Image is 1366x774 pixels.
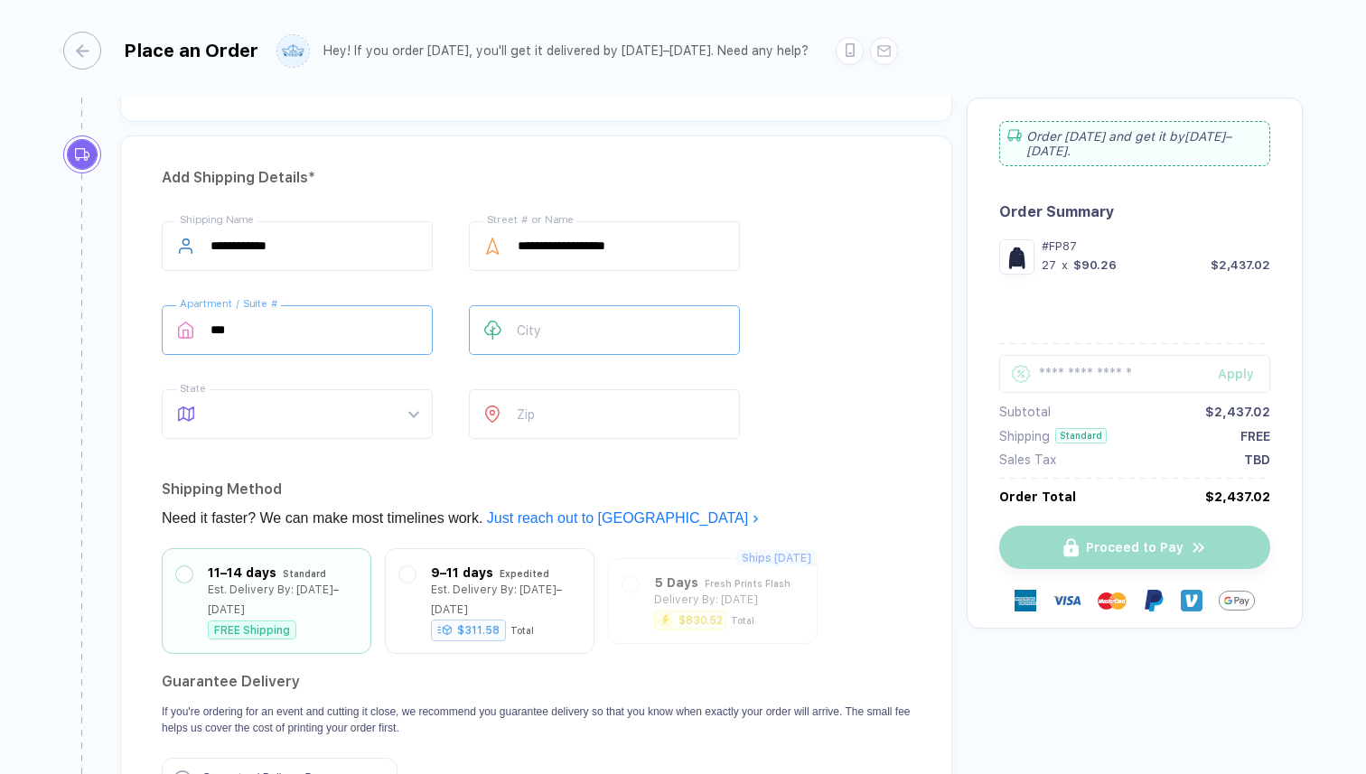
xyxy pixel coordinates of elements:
div: Expedited [500,564,549,583]
div: 9–11 days [431,563,493,583]
div: Total [510,625,534,636]
div: Hey! If you order [DATE], you'll get it delivered by [DATE]–[DATE]. Need any help? [323,43,809,59]
div: Order Total [999,490,1076,504]
div: Est. Delivery By: [DATE]–[DATE] [431,580,580,620]
img: Venmo [1181,590,1202,611]
img: express [1015,590,1036,611]
h2: Guarantee Delivery [162,667,911,696]
div: Shipping Method [162,475,911,504]
div: Apply [1218,367,1270,381]
div: Add Shipping Details [162,163,911,192]
img: Paypal [1143,590,1165,611]
div: Order Summary [999,203,1270,220]
div: 9–11 days ExpeditedEst. Delivery By: [DATE]–[DATE]$311.58Total [399,563,580,639]
div: 11–14 days [208,563,276,583]
div: #FP87 [1042,239,1270,253]
div: FREE [1240,429,1270,443]
div: x [1060,258,1070,272]
img: user profile [277,35,309,67]
div: Order [DATE] and get it by [DATE]–[DATE] . [999,121,1270,166]
div: Standard [1055,428,1107,443]
div: Sales Tax [999,452,1056,467]
div: Subtotal [999,405,1051,419]
div: $2,437.02 [1205,405,1270,419]
div: $90.26 [1073,258,1117,272]
div: FREE Shipping [208,620,296,639]
div: Est. Delivery By: [DATE]–[DATE] [208,580,357,620]
div: Standard [283,564,326,583]
p: If you're ordering for an event and cutting it close, we recommend you guarantee delivery so that... [162,704,911,736]
div: Need it faster? We can make most timelines work. [162,504,911,533]
div: TBD [1244,452,1270,467]
img: master-card [1098,586,1127,615]
img: 0c848ad8-019b-4828-bd1d-656c62e5a286_nt_front_1757958053286.jpg [1004,244,1030,270]
div: 11–14 days StandardEst. Delivery By: [DATE]–[DATE]FREE Shipping [176,563,357,639]
div: $2,437.02 [1211,258,1270,272]
a: Just reach out to [GEOGRAPHIC_DATA] [487,510,760,526]
div: $311.58 [431,620,506,641]
div: Place an Order [124,40,258,61]
img: visa [1053,586,1081,615]
img: GPay [1219,583,1255,619]
button: Apply [1195,355,1270,393]
div: $2,437.02 [1205,490,1270,504]
div: Shipping [999,429,1050,443]
div: 27 [1042,258,1056,272]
